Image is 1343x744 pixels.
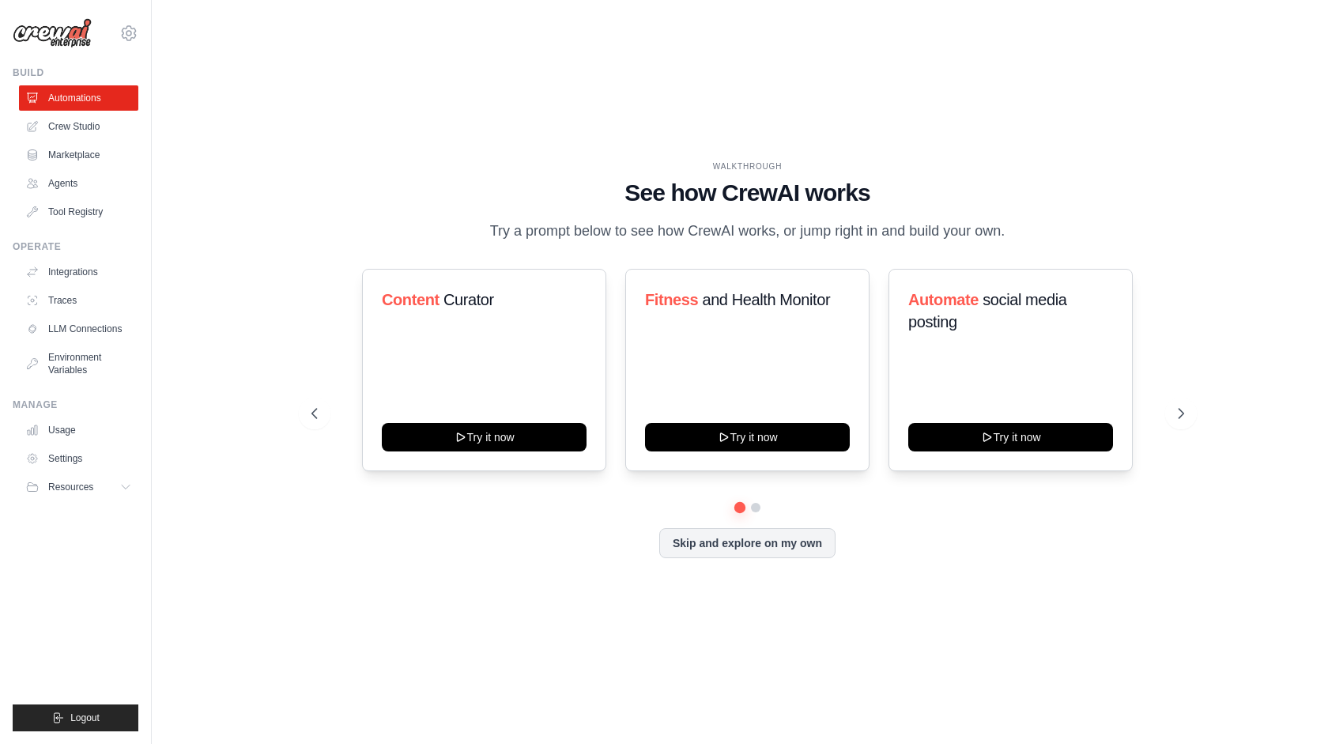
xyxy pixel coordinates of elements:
span: social media posting [908,291,1067,330]
button: Try it now [908,423,1113,451]
div: Build [13,66,138,79]
span: Fitness [645,291,698,308]
button: Try it now [382,423,587,451]
button: Try it now [645,423,850,451]
span: Resources [48,481,93,493]
div: WALKTHROUGH [311,161,1184,172]
h1: See how CrewAI works [311,179,1184,207]
a: Environment Variables [19,345,138,383]
span: Logout [70,712,100,724]
img: Logo [13,18,92,48]
button: Resources [19,474,138,500]
div: Operate [13,240,138,253]
span: Automate [908,291,979,308]
div: Manage [13,398,138,411]
button: Skip and explore on my own [659,528,836,558]
span: Content [382,291,439,308]
a: Crew Studio [19,114,138,139]
a: Automations [19,85,138,111]
a: Marketplace [19,142,138,168]
span: and Health Monitor [702,291,830,308]
a: LLM Connections [19,316,138,342]
a: Settings [19,446,138,471]
button: Logout [13,704,138,731]
a: Usage [19,417,138,443]
a: Agents [19,171,138,196]
p: Try a prompt below to see how CrewAI works, or jump right in and build your own. [482,220,1013,243]
a: Tool Registry [19,199,138,225]
a: Integrations [19,259,138,285]
span: Curator [443,291,493,308]
a: Traces [19,288,138,313]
